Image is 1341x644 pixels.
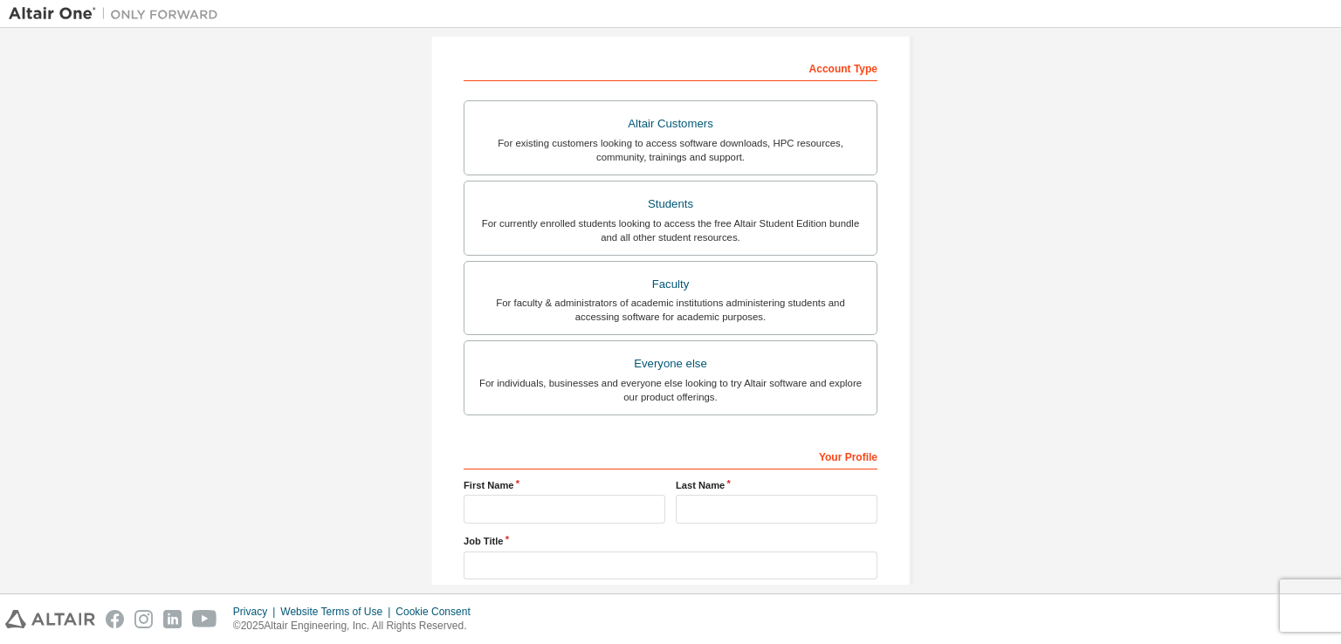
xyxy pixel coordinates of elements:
[475,376,866,404] div: For individuals, businesses and everyone else looking to try Altair software and explore our prod...
[464,53,877,81] div: Account Type
[464,442,877,469] div: Your Profile
[475,136,866,164] div: For existing customers looking to access software downloads, HPC resources, community, trainings ...
[475,192,866,216] div: Students
[475,296,866,324] div: For faculty & administrators of academic institutions administering students and accessing softwa...
[134,610,153,628] img: instagram.svg
[233,619,481,634] p: © 2025 Altair Engineering, Inc. All Rights Reserved.
[676,478,877,492] label: Last Name
[464,534,877,548] label: Job Title
[192,610,217,628] img: youtube.svg
[464,478,665,492] label: First Name
[163,610,182,628] img: linkedin.svg
[280,605,395,619] div: Website Terms of Use
[475,216,866,244] div: For currently enrolled students looking to access the free Altair Student Edition bundle and all ...
[395,605,480,619] div: Cookie Consent
[5,610,95,628] img: altair_logo.svg
[475,272,866,297] div: Faculty
[475,352,866,376] div: Everyone else
[475,112,866,136] div: Altair Customers
[106,610,124,628] img: facebook.svg
[233,605,280,619] div: Privacy
[9,5,227,23] img: Altair One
